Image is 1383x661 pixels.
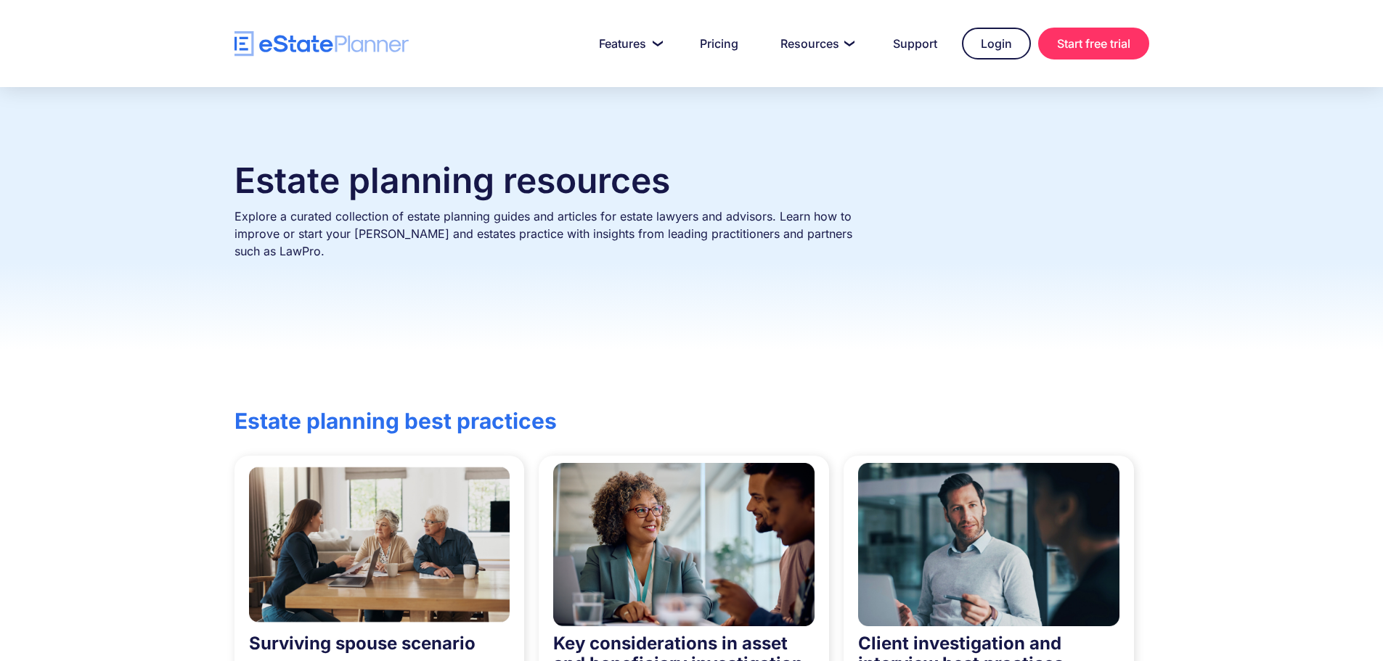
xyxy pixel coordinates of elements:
a: Pricing [682,29,756,58]
a: Start free trial [1038,28,1149,59]
h1: Estate planning resources [234,160,1149,202]
a: Login [962,28,1031,59]
h2: Estate planning best practices [234,408,646,434]
p: Explore a curated collection of estate planning guides and articles for estate lawyers and adviso... [234,208,875,277]
a: Support [876,29,955,58]
div: Surviving spouse scenario [249,633,510,654]
a: Features [582,29,675,58]
a: Resources [763,29,868,58]
a: home [234,31,409,57]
